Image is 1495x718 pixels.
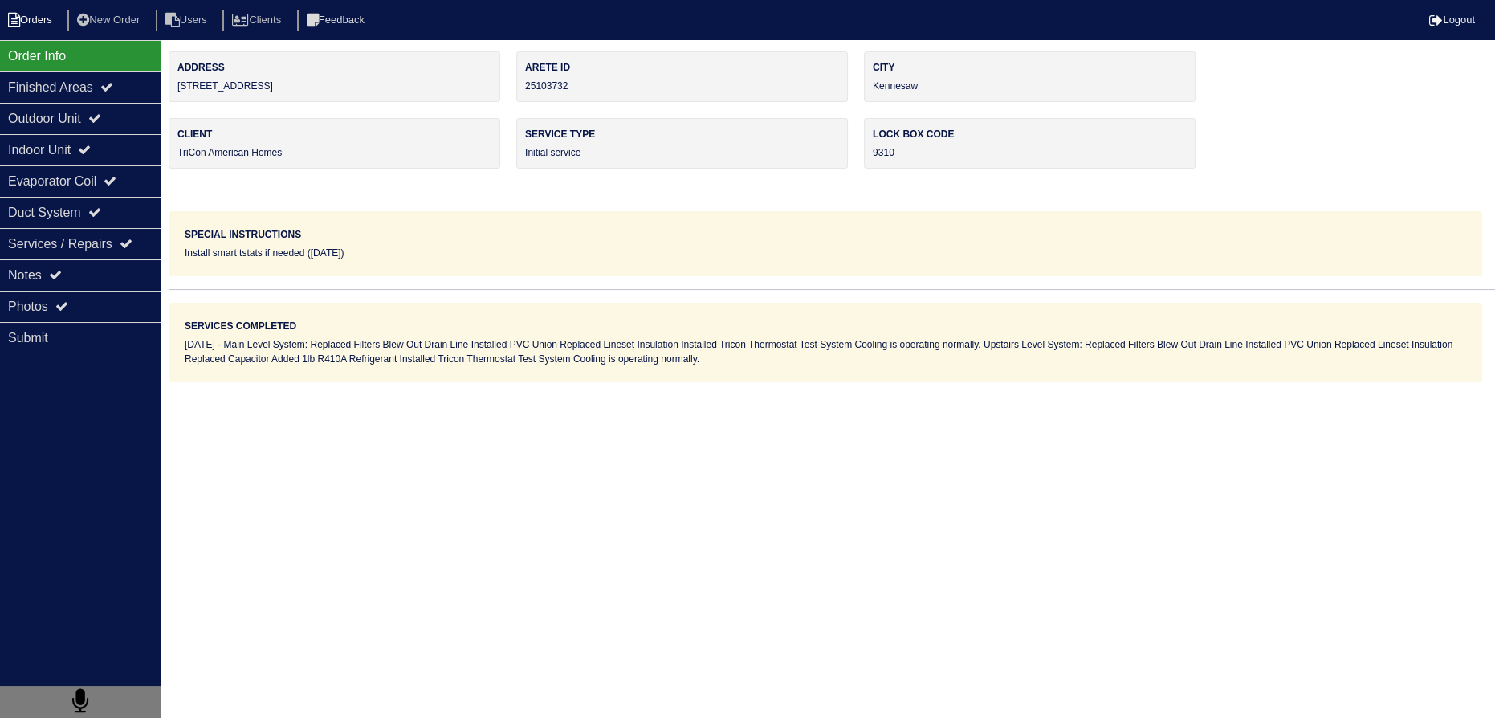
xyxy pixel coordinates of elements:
[222,10,294,31] li: Clients
[525,60,839,75] label: Arete ID
[1429,14,1475,26] a: Logout
[516,51,848,102] div: 25103732
[873,127,1187,141] label: Lock box code
[864,118,1196,169] div: 9310
[177,127,491,141] label: Client
[67,14,153,26] a: New Order
[864,51,1196,102] div: Kennesaw
[297,10,377,31] li: Feedback
[873,60,1187,75] label: City
[222,14,294,26] a: Clients
[185,319,296,333] label: Services Completed
[169,118,500,169] div: TriCon American Homes
[169,51,500,102] div: [STREET_ADDRESS]
[156,14,220,26] a: Users
[185,246,1466,260] div: Install smart tstats if needed ([DATE])
[525,127,839,141] label: Service Type
[156,10,220,31] li: Users
[67,10,153,31] li: New Order
[516,118,848,169] div: Initial service
[177,60,491,75] label: Address
[185,227,301,242] label: Special Instructions
[185,337,1466,366] div: [DATE] - Main Level System: Replaced Filters Blew Out Drain Line Installed PVC Union Replaced Lin...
